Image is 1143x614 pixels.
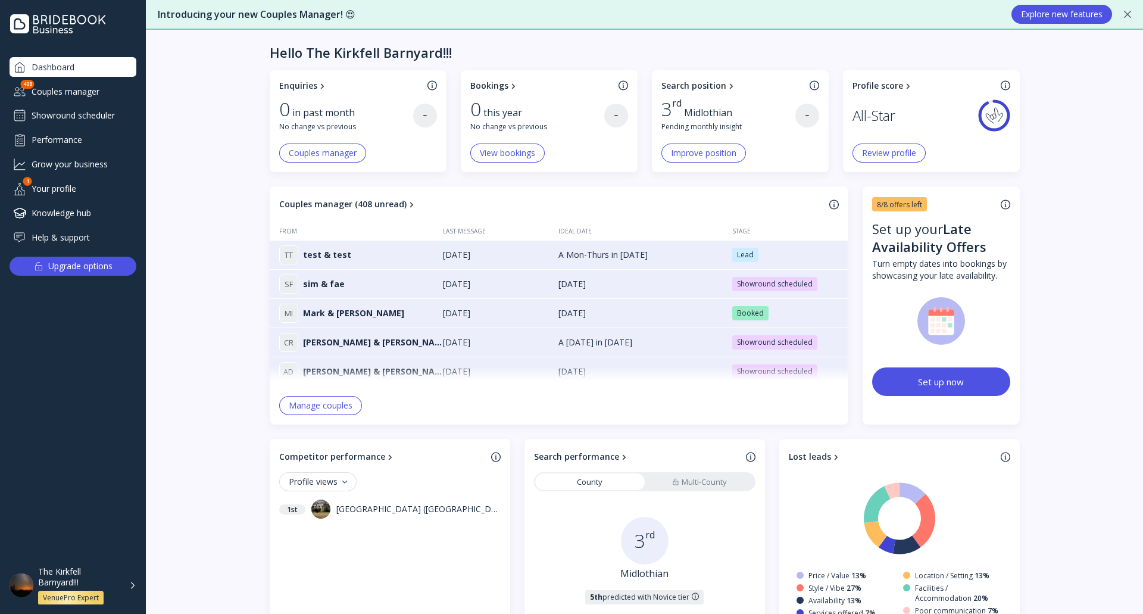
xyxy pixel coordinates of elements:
[279,198,407,210] div: Couples manager (408 unread)
[558,278,723,290] div: [DATE]
[303,307,404,319] span: Mark & [PERSON_NAME]
[558,249,723,261] div: A Mon-Thurs in [DATE]
[480,148,535,158] div: View bookings
[1021,10,1103,19] div: Explore new features
[852,80,903,92] div: Profile score
[443,227,558,235] div: Last message
[10,574,33,597] img: dpr=1,fit=cover,g=face,w=48,h=48
[470,80,614,92] a: Bookings
[10,82,136,101] a: Couples manager408
[303,366,444,378] span: [PERSON_NAME] & [PERSON_NAME]
[289,148,357,158] div: Couples manager
[1083,557,1143,614] iframe: Chat Widget
[918,376,964,388] div: Set up now
[732,227,848,235] div: Stage
[852,80,996,92] a: Profile score
[10,82,136,101] div: Couples manager
[10,179,136,198] a: Your profile1
[336,503,501,515] div: [GEOGRAPHIC_DATA] ([GEOGRAPHIC_DATA])
[737,308,764,318] div: Booked
[10,154,136,174] div: Grow your business
[21,80,35,89] div: 408
[684,106,739,120] div: Midlothian
[43,593,99,603] div: VenuePro Expert
[311,500,330,519] img: dpr=1,fit=cover,g=face,w=32,h=32
[443,249,549,261] div: [DATE]
[877,200,922,210] div: 8/8 offers left
[279,472,357,491] button: Profile views
[851,571,866,581] div: 13%
[590,593,689,602] div: predicted with Novice tier
[279,245,298,264] div: T T
[534,451,741,463] a: Search performance
[470,144,545,163] button: View bookings
[737,279,813,289] div: Showround scheduled
[661,121,795,132] div: Pending monthly insight
[279,275,298,294] div: S F
[470,121,604,132] div: No change vs previous
[808,583,861,593] div: Style / Vibe
[10,130,136,149] a: Performance
[470,98,481,120] div: 0
[737,367,813,376] div: Showround scheduled
[270,44,452,61] div: Hello The Kirkfell Barnyard!!!
[852,104,895,127] div: All-Star
[443,366,549,378] div: [DATE]
[443,336,549,348] div: [DATE]
[10,57,136,77] a: Dashboard
[661,144,746,163] button: Improve position
[279,80,423,92] a: Enquiries
[661,98,682,120] div: 3
[10,203,136,223] a: Knowledge hub
[279,198,825,210] a: Couples manager (408 unread)
[635,527,655,554] div: 3
[590,592,602,602] strong: 5th
[671,148,736,158] div: Improve position
[279,396,362,415] button: Manage couples
[279,98,290,120] div: 0
[789,451,996,463] a: Lost leads
[289,477,347,487] div: Profile views
[38,566,122,588] div: The Kirkfell Barnyard!!!
[279,80,317,92] div: Enquiries
[292,106,362,120] div: in past month
[279,304,298,323] div: M I
[279,121,413,132] div: No change vs previous
[973,593,988,603] div: 20%
[915,571,989,581] div: Location / Setting
[10,106,136,125] a: Showround scheduler
[872,258,1010,282] div: Turn empty dates into bookings by showcasing your late availability.
[872,220,1010,258] div: Set up your
[535,473,645,490] a: County
[279,362,298,381] div: A D
[808,596,861,606] div: Availability
[289,401,352,410] div: Manage couples
[534,451,619,463] div: Search performance
[737,338,813,347] div: Showround scheduled
[443,307,549,319] div: [DATE]
[10,227,136,247] a: Help & support
[279,451,486,463] a: Competitor performance
[862,148,916,158] div: Review profile
[10,179,136,198] div: Your profile
[470,80,508,92] div: Bookings
[270,227,444,235] div: From
[23,177,32,186] div: 1
[558,366,723,378] div: [DATE]
[303,336,444,348] span: [PERSON_NAME] & [PERSON_NAME]
[975,571,989,581] div: 13%
[847,583,861,593] div: 27%
[158,8,1000,21] div: Introducing your new Couples Manager! 😍
[620,567,669,580] div: Midlothian
[620,567,669,581] a: Midlothian
[789,451,831,463] div: Lost leads
[303,278,345,290] span: sim & fae
[872,220,986,255] div: Late Availability Offers
[279,333,298,352] div: C R
[558,336,723,348] div: A [DATE] in [DATE]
